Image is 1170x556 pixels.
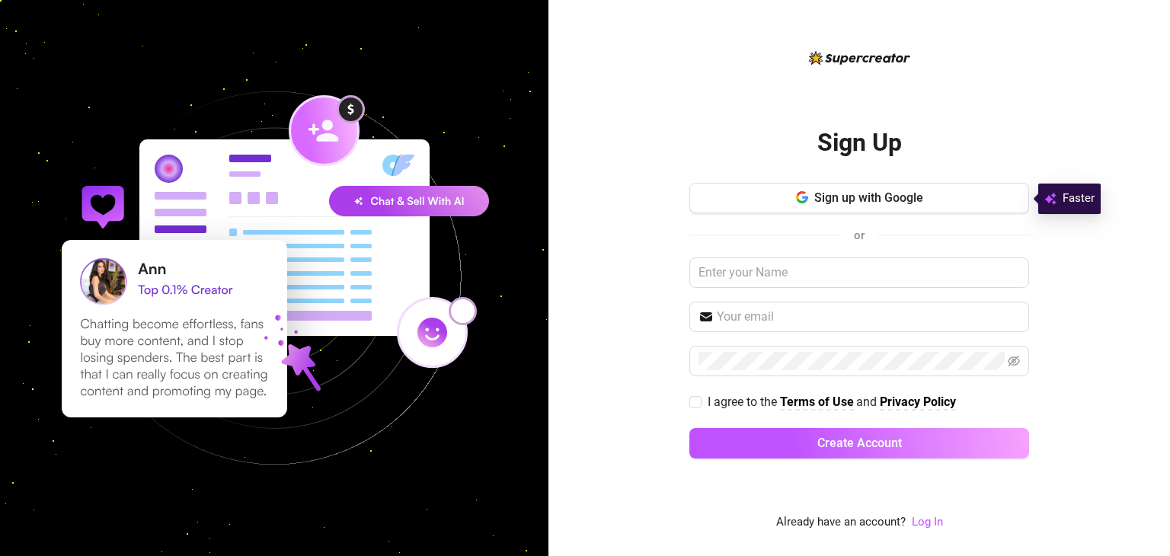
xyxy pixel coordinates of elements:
strong: Terms of Use [780,395,854,409]
img: signup-background-D0MIrEPF.svg [11,14,538,542]
img: svg%3e [1044,190,1057,208]
img: logo-BBDzfeDw.svg [809,51,910,65]
a: Terms of Use [780,395,854,411]
span: Create Account [817,436,902,450]
span: eye-invisible [1008,355,1020,367]
span: I agree to the [708,395,780,409]
span: Already have an account? [776,513,906,532]
input: Enter your Name [689,257,1029,288]
button: Sign up with Google [689,183,1029,213]
a: Log In [912,515,943,529]
a: Privacy Policy [880,395,956,411]
a: Log In [912,513,943,532]
span: Sign up with Google [814,190,923,205]
span: Faster [1063,190,1095,208]
strong: Privacy Policy [880,395,956,409]
span: and [856,395,880,409]
span: or [854,228,865,242]
button: Create Account [689,428,1029,459]
h2: Sign Up [817,127,902,158]
input: Your email [717,308,1020,326]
